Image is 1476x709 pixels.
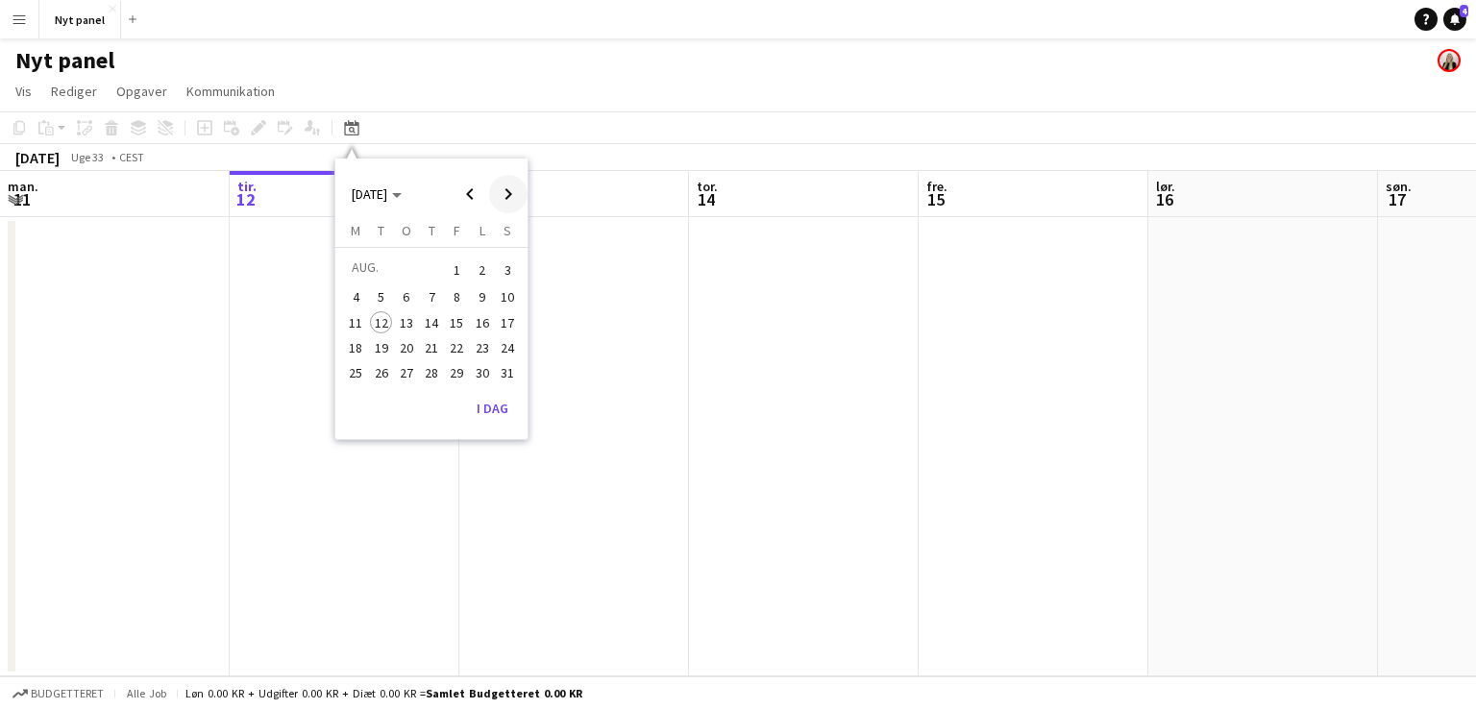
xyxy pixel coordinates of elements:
[496,361,519,384] span: 31
[234,188,257,210] span: 12
[495,310,520,335] button: 17-08-2025
[395,286,418,309] span: 6
[402,222,411,239] span: O
[420,361,443,384] span: 28
[123,686,169,700] span: Alle job
[444,335,469,360] button: 22-08-2025
[15,83,32,100] span: Vis
[469,393,516,424] button: I dag
[471,361,494,384] span: 30
[1443,8,1466,31] a: 4
[179,79,283,104] a: Kommunikation
[370,336,393,359] span: 19
[394,310,419,335] button: 13-08-2025
[368,335,393,360] button: 19-08-2025
[489,175,528,213] button: Next month
[470,335,495,360] button: 23-08-2025
[470,284,495,309] button: 09-08-2025
[352,185,387,203] span: [DATE]
[496,336,519,359] span: 24
[370,361,393,384] span: 26
[504,222,511,239] span: S
[471,257,494,283] span: 2
[426,686,582,700] span: Samlet budgetteret 0.00 KR
[63,150,111,164] span: Uge 33
[420,311,443,334] span: 14
[446,311,469,334] span: 15
[395,311,418,334] span: 13
[343,284,368,309] button: 04-08-2025
[343,255,444,284] td: AUG.
[446,361,469,384] span: 29
[420,336,443,359] span: 21
[345,311,368,334] span: 11
[480,222,485,239] span: L
[1438,49,1461,72] app-user-avatar: Nadja Bergh Lundqvist
[419,335,444,360] button: 21-08-2025
[343,360,368,385] button: 25-08-2025
[119,150,144,164] div: CEST
[237,178,257,195] span: tir.
[39,1,121,38] button: Nyt panel
[8,178,38,195] span: man.
[345,336,368,359] span: 18
[923,188,947,210] span: 15
[345,286,368,309] span: 4
[446,286,469,309] span: 8
[419,284,444,309] button: 07-08-2025
[31,687,104,700] span: Budgetteret
[394,284,419,309] button: 06-08-2025
[1386,178,1412,195] span: søn.
[185,686,582,700] div: Løn 0.00 KR + Udgifter 0.00 KR + Diæt 0.00 KR =
[15,46,114,75] h1: Nyt panel
[495,335,520,360] button: 24-08-2025
[495,360,520,385] button: 31-08-2025
[697,178,718,195] span: tor.
[429,222,435,239] span: T
[444,310,469,335] button: 15-08-2025
[43,79,105,104] a: Rediger
[496,257,519,283] span: 3
[495,255,520,284] button: 03-08-2025
[186,83,275,100] span: Kommunikation
[1153,188,1175,210] span: 16
[51,83,97,100] span: Rediger
[446,257,469,283] span: 1
[395,336,418,359] span: 20
[370,311,393,334] span: 12
[454,222,460,239] span: F
[394,360,419,385] button: 27-08-2025
[470,310,495,335] button: 16-08-2025
[343,310,368,335] button: 11-08-2025
[395,361,418,384] span: 27
[5,188,38,210] span: 11
[471,311,494,334] span: 16
[1460,5,1468,17] span: 4
[15,148,60,167] div: [DATE]
[344,177,409,211] button: Choose month and year
[351,222,360,239] span: M
[471,336,494,359] span: 23
[378,222,384,239] span: T
[370,286,393,309] span: 5
[116,83,167,100] span: Opgaver
[694,188,718,210] span: 14
[444,255,469,284] button: 01-08-2025
[420,286,443,309] span: 7
[368,360,393,385] button: 26-08-2025
[394,335,419,360] button: 20-08-2025
[1383,188,1412,210] span: 17
[495,284,520,309] button: 10-08-2025
[470,360,495,385] button: 30-08-2025
[419,360,444,385] button: 28-08-2025
[446,336,469,359] span: 22
[471,286,494,309] span: 9
[419,310,444,335] button: 14-08-2025
[368,284,393,309] button: 05-08-2025
[8,79,39,104] a: Vis
[444,360,469,385] button: 29-08-2025
[10,683,107,704] button: Budgetteret
[451,175,489,213] button: Previous month
[343,335,368,360] button: 18-08-2025
[926,178,947,195] span: fre.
